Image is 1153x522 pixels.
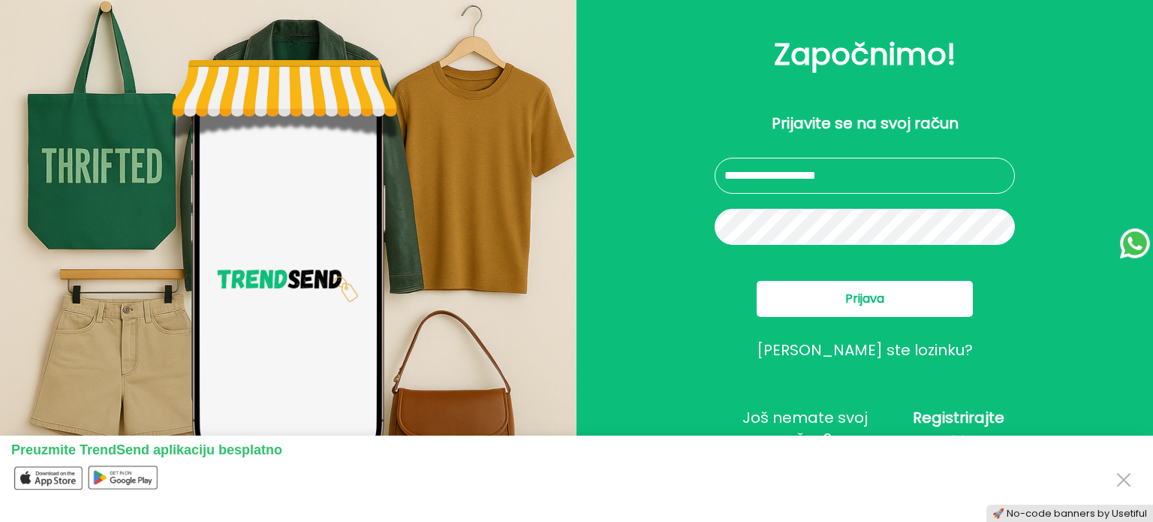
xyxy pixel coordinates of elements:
[845,290,884,308] span: Prijava
[992,507,1147,520] a: 🚀 No-code banners by Usetiful
[11,442,282,457] span: Preuzmite TrendSend aplikaciju besplatno
[715,419,1015,437] button: Još nemate svoj račun?Registrirajte se
[1112,465,1136,493] button: Close
[902,407,1015,449] span: Registrirajte se
[757,281,973,317] button: Prijava
[601,32,1129,77] h2: Započnimo!
[757,341,973,359] button: [PERSON_NAME] ste lozinku?
[772,113,959,134] p: Prijavite se na svoj račun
